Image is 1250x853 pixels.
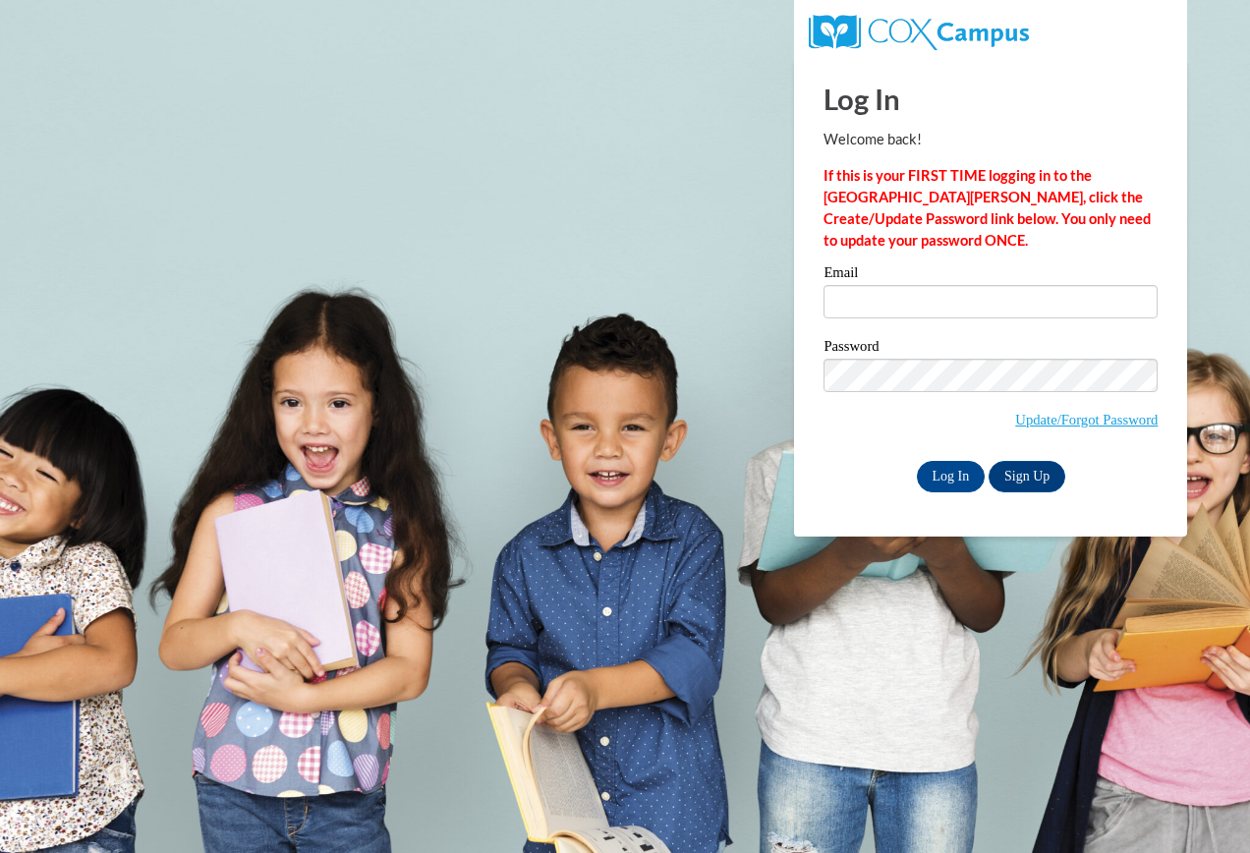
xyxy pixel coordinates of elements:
strong: If this is your FIRST TIME logging in to the [GEOGRAPHIC_DATA][PERSON_NAME], click the Create/Upd... [824,167,1151,249]
h1: Log In [824,79,1158,119]
label: Email [824,265,1158,285]
label: Password [824,339,1158,359]
input: Log In [917,461,986,492]
a: COX Campus [809,23,1028,39]
p: Welcome back! [824,129,1158,150]
a: Sign Up [989,461,1065,492]
img: COX Campus [809,15,1028,50]
a: Update/Forgot Password [1015,412,1158,427]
